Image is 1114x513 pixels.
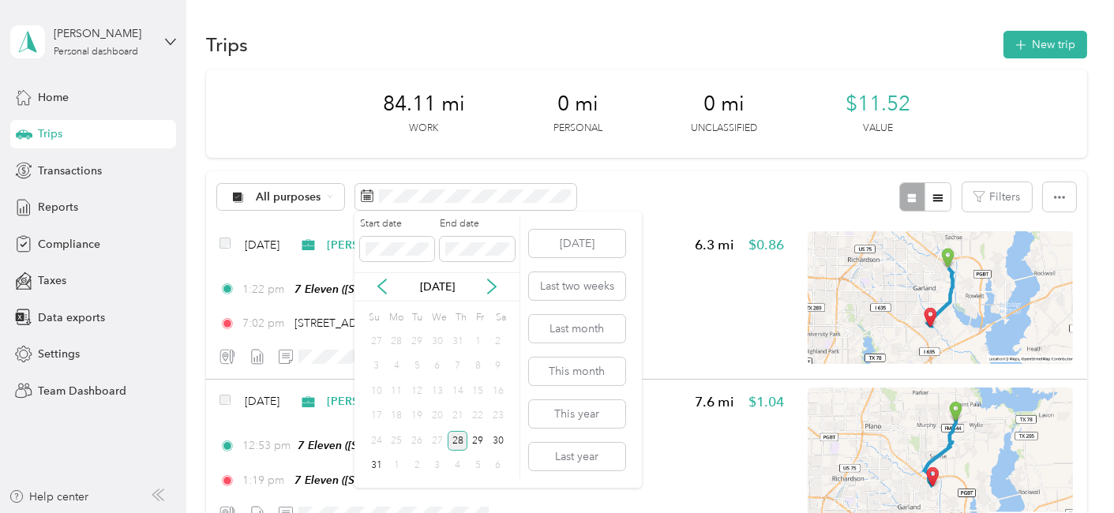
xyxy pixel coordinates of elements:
[38,125,62,142] span: Trips
[366,456,387,476] div: 31
[206,36,248,53] h1: Trips
[529,400,625,428] button: This year
[467,406,488,426] div: 22
[407,431,427,451] div: 26
[427,406,448,426] div: 20
[366,331,387,351] div: 27
[808,231,1073,364] img: minimap
[452,307,467,329] div: Th
[387,331,407,351] div: 28
[407,331,427,351] div: 29
[366,406,387,426] div: 17
[387,456,407,476] div: 1
[54,25,152,42] div: [PERSON_NAME]
[409,307,424,329] div: Tu
[488,456,508,476] div: 6
[448,431,468,451] div: 28
[427,357,448,376] div: 6
[38,272,66,289] span: Taxes
[366,381,387,401] div: 10
[448,331,468,351] div: 31
[407,381,427,401] div: 12
[440,217,514,231] label: End date
[467,431,488,451] div: 29
[962,182,1032,212] button: Filters
[242,315,287,331] span: 7:02 pm
[427,381,448,401] div: 13
[38,199,78,215] span: Reports
[360,217,434,231] label: Start date
[863,122,893,136] p: Value
[748,392,784,412] span: $1.04
[327,393,421,410] span: [PERSON_NAME]
[294,474,448,486] span: 7 Eleven ([STREET_ADDRESS])
[387,406,407,426] div: 18
[387,307,404,329] div: Mo
[427,431,448,451] div: 27
[407,357,427,376] div: 5
[488,406,508,426] div: 23
[427,456,448,476] div: 3
[695,392,734,412] span: 7.6 mi
[488,331,508,351] div: 2
[383,92,465,117] span: 84.11 mi
[245,393,279,410] span: [DATE]
[529,230,625,257] button: [DATE]
[366,357,387,376] div: 3
[557,92,598,117] span: 0 mi
[294,316,395,330] span: [STREET_ADDRESS]
[256,192,321,203] span: All purposes
[553,122,602,136] p: Personal
[242,472,287,489] span: 1:19 pm
[38,89,69,106] span: Home
[473,307,488,329] div: Fr
[387,431,407,451] div: 25
[38,163,102,179] span: Transactions
[748,235,784,255] span: $0.86
[1003,31,1087,58] button: New trip
[404,279,471,295] p: [DATE]
[294,283,448,295] span: 7 Eleven ([STREET_ADDRESS])
[242,437,291,454] span: 12:53 pm
[529,272,625,300] button: Last two weeks
[488,381,508,401] div: 16
[245,237,279,253] span: [DATE]
[467,331,488,351] div: 1
[493,307,508,329] div: Sa
[703,92,745,117] span: 0 mi
[407,456,427,476] div: 2
[366,431,387,451] div: 24
[529,358,625,385] button: This month
[407,406,427,426] div: 19
[846,92,910,117] span: $11.52
[448,357,468,376] div: 7
[9,489,89,505] button: Help center
[691,122,757,136] p: Unclassified
[54,47,138,57] div: Personal dashboard
[467,381,488,401] div: 15
[387,357,407,376] div: 4
[448,456,468,476] div: 4
[38,346,80,362] span: Settings
[448,406,468,426] div: 21
[38,309,105,326] span: Data exports
[488,357,508,376] div: 9
[242,281,287,298] span: 1:22 pm
[387,381,407,401] div: 11
[1026,425,1114,513] iframe: Everlance-gr Chat Button Frame
[366,307,381,329] div: Su
[38,383,126,399] span: Team Dashboard
[298,439,451,451] span: 7 Eleven ([STREET_ADDRESS])
[38,236,100,253] span: Compliance
[467,456,488,476] div: 5
[427,331,448,351] div: 30
[448,381,468,401] div: 14
[327,237,421,253] span: [PERSON_NAME]
[695,235,734,255] span: 6.3 mi
[529,315,625,343] button: Last month
[488,431,508,451] div: 30
[467,357,488,376] div: 8
[529,443,625,470] button: Last year
[429,307,448,329] div: We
